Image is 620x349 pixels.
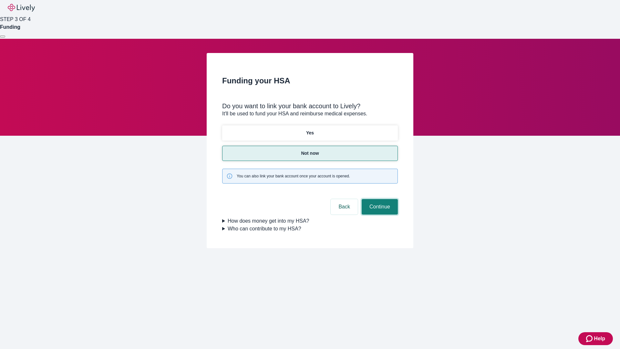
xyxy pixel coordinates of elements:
p: Yes [306,130,314,136]
div: Do you want to link your bank account to Lively? [222,102,398,110]
button: Yes [222,125,398,141]
button: Back [331,199,358,215]
img: Lively [8,4,35,12]
span: Help [594,335,605,343]
summary: Who can contribute to my HSA? [222,225,398,233]
button: Zendesk support iconHelp [578,332,613,345]
h2: Funding your HSA [222,75,398,87]
p: It'll be used to fund your HSA and reimburse medical expenses. [222,110,398,118]
summary: How does money get into my HSA? [222,217,398,225]
button: Not now [222,146,398,161]
svg: Zendesk support icon [586,335,594,343]
p: Not now [301,150,319,157]
button: Continue [362,199,398,215]
span: You can also link your bank account once your account is opened. [237,173,350,179]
